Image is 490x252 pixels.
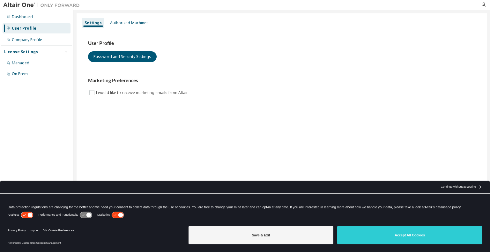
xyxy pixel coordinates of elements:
h3: User Profile [88,40,475,47]
div: License Settings [4,49,38,54]
div: Settings [85,20,102,25]
div: User Profile [12,26,36,31]
h3: Marketing Preferences [88,77,475,84]
div: Managed [12,61,29,66]
img: Altair One [3,2,83,8]
div: Dashboard [12,14,33,19]
div: Authorized Machines [110,20,149,25]
label: I would like to receive marketing emails from Altair [96,89,189,97]
div: On Prem [12,71,28,76]
button: Password and Security Settings [88,51,157,62]
div: Company Profile [12,37,42,42]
